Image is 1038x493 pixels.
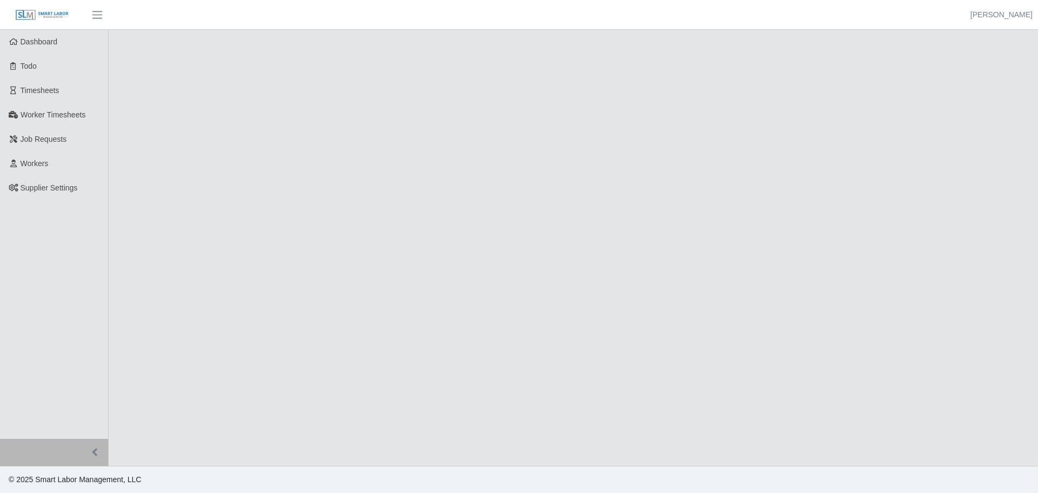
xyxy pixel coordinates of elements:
[15,9,69,21] img: SLM Logo
[21,183,78,192] span: Supplier Settings
[21,110,85,119] span: Worker Timesheets
[970,9,1033,21] a: [PERSON_NAME]
[9,475,141,484] span: © 2025 Smart Labor Management, LLC
[21,86,59,95] span: Timesheets
[21,159,49,168] span: Workers
[21,62,37,70] span: Todo
[21,37,58,46] span: Dashboard
[21,135,67,143] span: Job Requests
